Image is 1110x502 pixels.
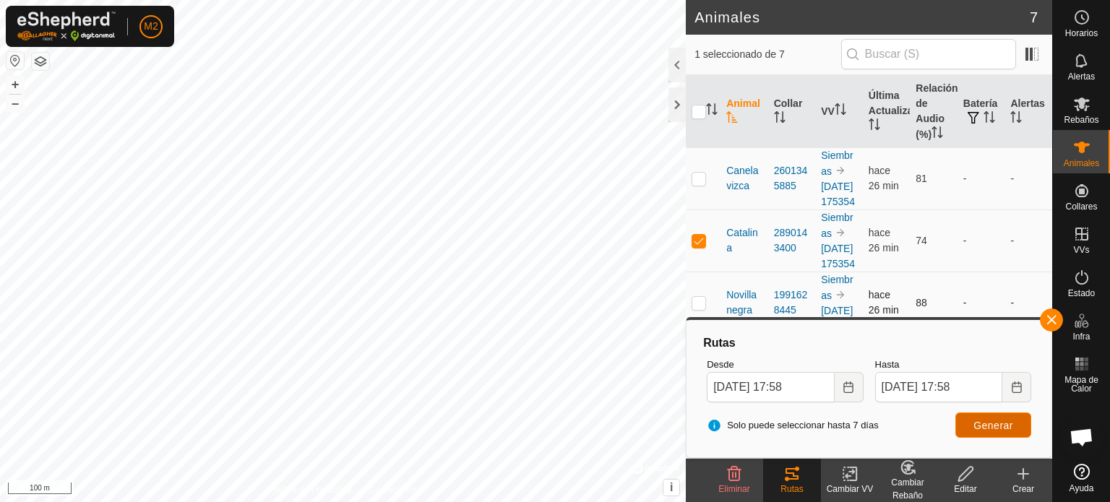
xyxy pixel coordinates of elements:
[720,75,768,149] th: Animal
[726,287,762,318] span: Novillanegra
[1064,116,1098,124] span: Rebaños
[1004,75,1052,149] th: Alertas
[369,483,418,496] a: Contáctenos
[17,12,116,41] img: Logo Gallagher
[726,163,762,194] span: Canelavizca
[1072,332,1090,341] span: Infra
[1068,72,1095,81] span: Alertas
[869,227,899,254] span: 29 ago 2025, 17:32
[937,482,994,495] div: Editar
[1064,159,1099,168] span: Animales
[663,480,679,495] button: i
[7,95,24,112] button: –
[268,483,351,496] a: Política de Privacidad
[821,243,855,269] a: [DATE] 175354
[763,482,821,495] div: Rutas
[774,225,810,256] div: 2890143400
[1068,289,1095,298] span: Estado
[984,113,995,125] p-sorticon: Activar para ordenar
[841,39,1016,69] input: Buscar (S)
[958,75,1005,149] th: Batería
[1030,7,1038,28] span: 7
[701,334,1037,352] div: Rutas
[910,75,958,149] th: Relación de Audio (%)
[1004,209,1052,272] td: -
[32,53,49,70] button: Capas del Mapa
[875,358,1031,372] label: Hasta
[7,52,24,69] button: Restablecer Mapa
[821,212,853,239] a: Siembras
[144,19,158,34] span: M2
[869,165,899,191] span: 29 ago 2025, 17:33
[879,476,937,502] div: Cambiar Rebaño
[694,47,840,62] span: 1 seleccionado de 7
[932,129,943,140] p-sorticon: Activar para ordenar
[958,272,1005,334] td: -
[821,150,853,177] a: Siembras
[835,105,846,117] p-sorticon: Activar para ordenar
[1057,376,1106,393] span: Mapa de Calor
[1053,458,1110,498] a: Ayuda
[1065,29,1098,38] span: Horarios
[774,163,810,194] div: 2601345885
[718,484,749,494] span: Eliminar
[1070,484,1094,493] span: Ayuda
[694,9,1030,26] h2: Animales
[973,420,1013,431] span: Generar
[835,227,846,238] img: hasta
[994,482,1052,495] div: Crear
[768,75,816,149] th: Collar
[916,173,927,184] span: 81
[835,372,864,402] button: Choose Date
[835,165,846,176] img: hasta
[1073,246,1089,254] span: VVs
[1002,372,1031,402] button: Choose Date
[821,181,855,207] a: [DATE] 175354
[1004,272,1052,334] td: -
[1010,113,1022,125] p-sorticon: Activar para ordenar
[916,235,927,246] span: 74
[707,358,863,372] label: Desde
[706,105,718,117] p-sorticon: Activar para ordenar
[958,147,1005,209] td: -
[1004,147,1052,209] td: -
[707,418,879,433] span: Solo puede seleccionar hasta 7 días
[726,225,762,256] span: Catalina
[955,412,1031,438] button: Generar
[1065,202,1097,211] span: Collares
[821,305,855,332] a: [DATE] 175354
[821,274,853,301] a: Siembras
[1060,415,1103,459] a: Chat abierto
[774,287,810,318] div: 1991628445
[863,75,911,149] th: Última Actualización
[916,297,927,308] span: 88
[670,481,673,493] span: i
[869,121,880,132] p-sorticon: Activar para ordenar
[821,482,879,495] div: Cambiar VV
[7,76,24,93] button: +
[958,209,1005,272] td: -
[835,289,846,300] img: hasta
[869,289,899,316] span: 29 ago 2025, 17:32
[815,75,863,149] th: VV
[726,113,738,125] p-sorticon: Activar para ordenar
[774,113,786,125] p-sorticon: Activar para ordenar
